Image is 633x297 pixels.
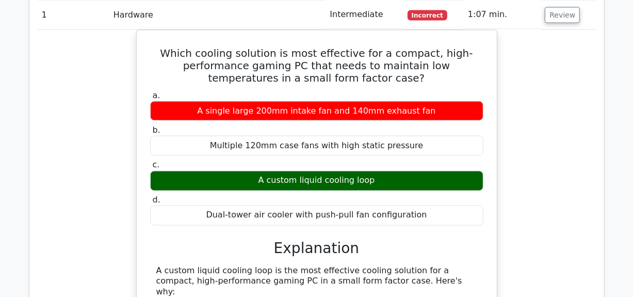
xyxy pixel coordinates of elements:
div: Multiple 120mm case fans with high static pressure [150,136,483,156]
span: b. [153,125,160,135]
span: c. [153,160,160,170]
span: Incorrect [408,10,447,21]
h3: Explanation [156,240,477,258]
div: A custom liquid cooling loop [150,171,483,191]
span: a. [153,90,160,100]
span: d. [153,195,160,205]
div: Dual-tower air cooler with push-pull fan configuration [150,206,483,226]
button: Review [545,7,580,23]
div: A single large 200mm intake fan and 140mm exhaust fan [150,101,483,121]
h5: Which cooling solution is most effective for a compact, high-performance gaming PC that needs to ... [149,47,484,84]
